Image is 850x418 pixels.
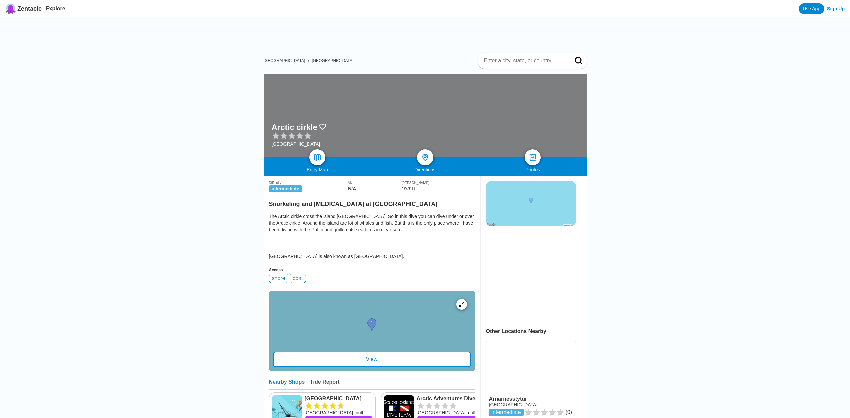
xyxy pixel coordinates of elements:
[272,123,317,132] h1: Arctic cirkle
[486,181,576,226] img: staticmap
[827,6,845,11] a: Sign Up
[269,197,475,208] h2: Snorkeling and [MEDICAL_DATA] at [GEOGRAPHIC_DATA]
[269,291,475,371] a: entry mapView
[483,57,565,64] input: Enter a city, state, or country
[5,3,42,14] a: Zentacle logoZentacle
[486,328,587,334] div: Other Locations Nearby
[269,274,288,283] div: shore
[310,379,340,389] div: Tide Report
[313,153,321,161] img: map
[417,395,485,402] a: Arctic Adventures Dive School
[5,3,16,14] img: Zentacle logo
[269,268,475,272] div: Access
[269,379,305,389] div: Nearby Shops
[529,153,537,161] img: photos
[269,181,348,185] div: Difficulty
[348,181,402,185] div: Viz
[421,153,429,161] img: directions
[371,167,479,172] div: Directions
[17,5,42,12] span: Zentacle
[46,6,65,11] a: Explore
[799,3,824,14] a: Use App
[489,402,538,407] a: [GEOGRAPHIC_DATA]
[417,409,485,416] div: [GEOGRAPHIC_DATA], null
[264,58,305,63] a: [GEOGRAPHIC_DATA]
[269,213,475,260] div: The Arctic cirkle cross the island [GEOGRAPHIC_DATA]. So in this dive you can dive under or over ...
[308,58,309,63] span: ›
[264,167,371,172] div: Entry Map
[272,141,327,147] div: [GEOGRAPHIC_DATA]
[269,185,302,192] span: intermediate
[525,149,541,165] a: photos
[273,352,471,367] div: View
[402,181,475,185] div: [PERSON_NAME]
[305,395,373,402] a: [GEOGRAPHIC_DATA]
[312,58,353,63] a: [GEOGRAPHIC_DATA]
[309,149,325,165] a: map
[348,186,402,191] div: N/A
[305,409,373,416] div: [GEOGRAPHIC_DATA], null
[402,186,475,191] div: 19.7 ft
[479,167,587,172] div: Photos
[290,274,306,283] div: boat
